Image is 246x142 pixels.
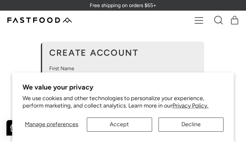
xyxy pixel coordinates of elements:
a: Privacy Policy. [172,102,208,109]
button: Manage preferences [23,118,80,132]
button: Decline [159,118,223,132]
label: First Name [49,65,197,72]
h1: Create Account [49,49,197,57]
img: Fastfood [7,17,72,23]
span: Manage preferences [25,121,78,128]
h2: We value your privacy [23,83,223,91]
p: We use cookies and other technologies to personalize your experience, perform marketing, and coll... [23,95,223,110]
button: Accept [87,118,152,132]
